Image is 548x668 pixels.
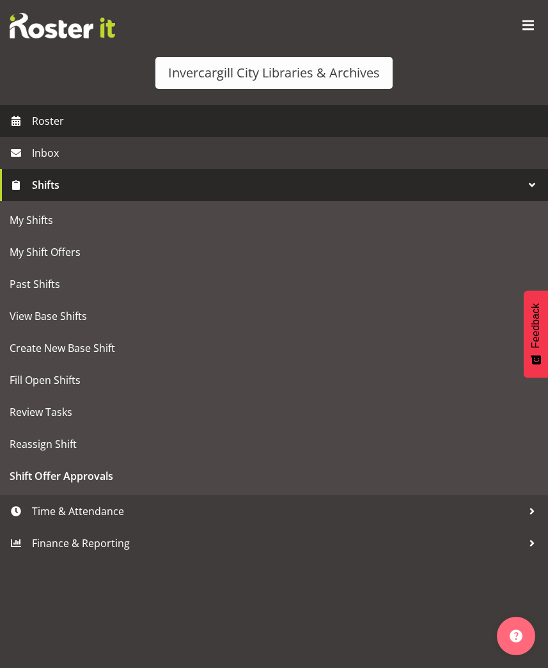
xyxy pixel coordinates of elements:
[10,434,538,454] span: Reassign Shift
[3,236,545,268] a: My Shift Offers
[3,364,545,396] a: Fill Open Shifts
[3,268,545,300] a: Past Shifts
[530,303,542,348] span: Feedback
[32,111,542,131] span: Roster
[10,306,538,326] span: View Base Shifts
[10,243,538,262] span: My Shift Offers
[10,370,538,390] span: Fill Open Shifts
[524,290,548,378] button: Feedback - Show survey
[10,211,538,230] span: My Shifts
[32,502,522,521] span: Time & Attendance
[10,338,538,358] span: Create New Base Shift
[32,175,522,195] span: Shifts
[10,466,538,486] span: Shift Offer Approvals
[3,300,545,332] a: View Base Shifts
[3,428,545,460] a: Reassign Shift
[3,396,545,428] a: Review Tasks
[32,143,542,163] span: Inbox
[3,460,545,492] a: Shift Offer Approvals
[3,332,545,364] a: Create New Base Shift
[10,402,538,422] span: Review Tasks
[10,13,115,38] img: Rosterit website logo
[3,204,545,236] a: My Shifts
[510,630,522,642] img: help-xxl-2.png
[168,63,380,83] div: Invercargill City Libraries & Archives
[10,274,538,294] span: Past Shifts
[32,534,522,553] span: Finance & Reporting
